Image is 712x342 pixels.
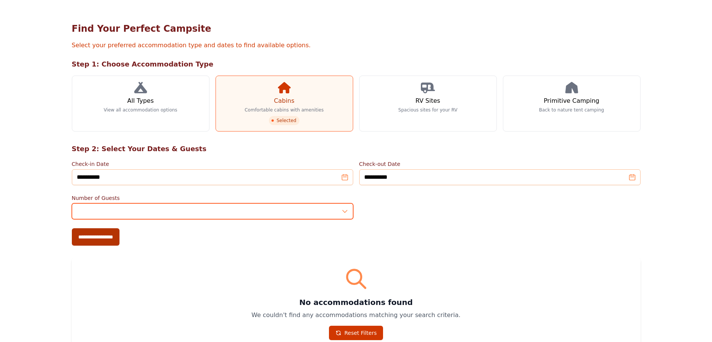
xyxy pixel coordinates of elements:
p: We couldn't find any accommodations matching your search criteria. [81,311,631,320]
h3: No accommodations found [81,297,631,308]
p: Back to nature tent camping [539,107,604,113]
a: All Types View all accommodation options [72,76,209,132]
label: Check-out Date [359,160,641,168]
h3: Primitive Camping [544,96,599,105]
h2: Step 1: Choose Accommodation Type [72,59,641,70]
h3: Cabins [274,96,294,105]
h1: Find Your Perfect Campsite [72,23,641,35]
p: Spacious sites for your RV [398,107,457,113]
p: Select your preferred accommodation type and dates to find available options. [72,41,641,50]
h2: Step 2: Select Your Dates & Guests [72,144,641,154]
span: Selected [269,116,299,125]
p: Comfortable cabins with amenities [245,107,324,113]
a: Cabins Comfortable cabins with amenities Selected [216,76,353,132]
p: View all accommodation options [104,107,177,113]
a: RV Sites Spacious sites for your RV [359,76,497,132]
label: Number of Guests [72,194,353,202]
a: Reset Filters [329,326,383,340]
h3: RV Sites [416,96,440,105]
h3: All Types [127,96,154,105]
a: Primitive Camping Back to nature tent camping [503,76,641,132]
label: Check-in Date [72,160,353,168]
